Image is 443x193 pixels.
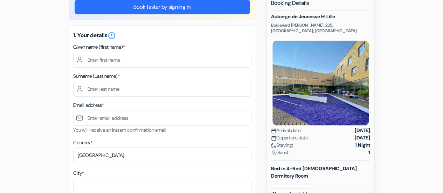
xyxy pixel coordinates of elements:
input: Enter email address [73,110,251,126]
h5: 1. Your details [73,32,251,40]
label: Given name (first name) [73,43,125,51]
img: moon.svg [271,143,276,148]
label: Surname (Last name) [73,73,120,80]
span: Arrival date: [271,127,302,134]
i: error_outline [108,32,116,40]
input: Enter last name [73,81,251,97]
label: Email address [73,102,104,109]
a: error_outline [108,32,116,39]
span: Departure date: [271,134,309,142]
img: calendar.svg [271,128,276,133]
img: calendar.svg [271,136,276,141]
label: Country [73,139,92,146]
input: Enter first name [73,52,251,68]
small: You will receive an instant confirmation email [73,127,166,133]
span: Guest: [271,149,290,156]
img: user_icon.svg [271,150,276,156]
b: Bed in 4-Bed [DEMOGRAPHIC_DATA] Dormitory Room [271,165,357,179]
span: Staying: [271,142,293,149]
strong: [DATE] [355,127,370,134]
strong: 1 [368,149,370,156]
p: Boulevard [PERSON_NAME], 235, [GEOGRAPHIC_DATA], [GEOGRAPHIC_DATA] [271,22,370,34]
strong: [DATE] [355,134,370,142]
strong: 1 Night [355,142,370,149]
h5: Auberge de Jeunesse HI Lille [271,14,370,20]
label: City [73,170,84,177]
